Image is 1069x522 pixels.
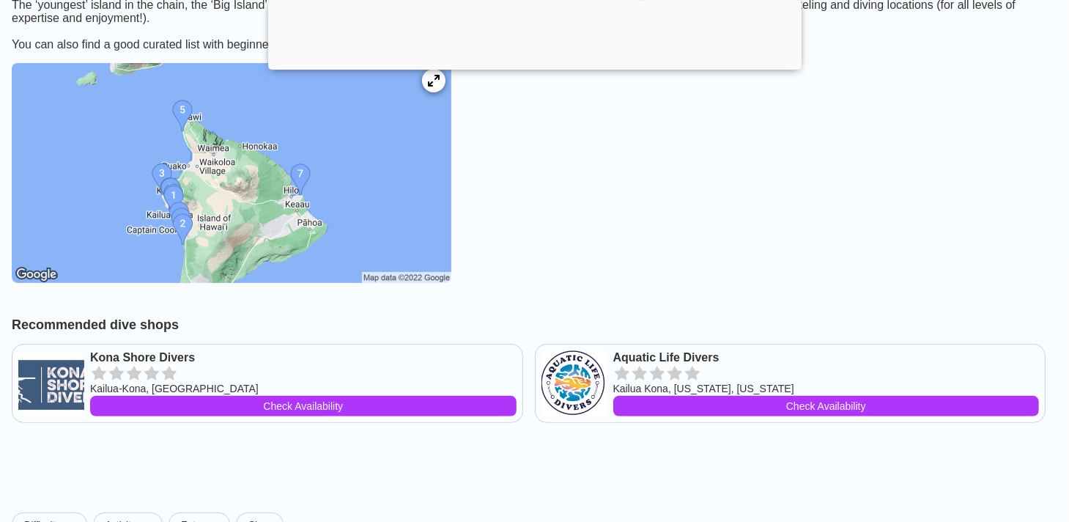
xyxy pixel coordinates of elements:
[18,350,84,416] img: Kona Shore Divers
[12,309,1057,333] h2: Recommended dive shops
[12,63,451,283] img: Big Island dive site map
[180,435,890,501] iframe: Advertisement
[90,381,517,396] div: Kailua-Kona, [GEOGRAPHIC_DATA]
[613,350,1040,365] a: Aquatic Life Divers
[613,381,1040,396] div: Kailua Kona, [US_STATE], [US_STATE]
[613,396,1040,416] a: Check Availability
[90,350,517,365] a: Kona Shore Divers
[541,350,607,416] img: Aquatic Life Divers
[90,396,517,416] a: Check Availability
